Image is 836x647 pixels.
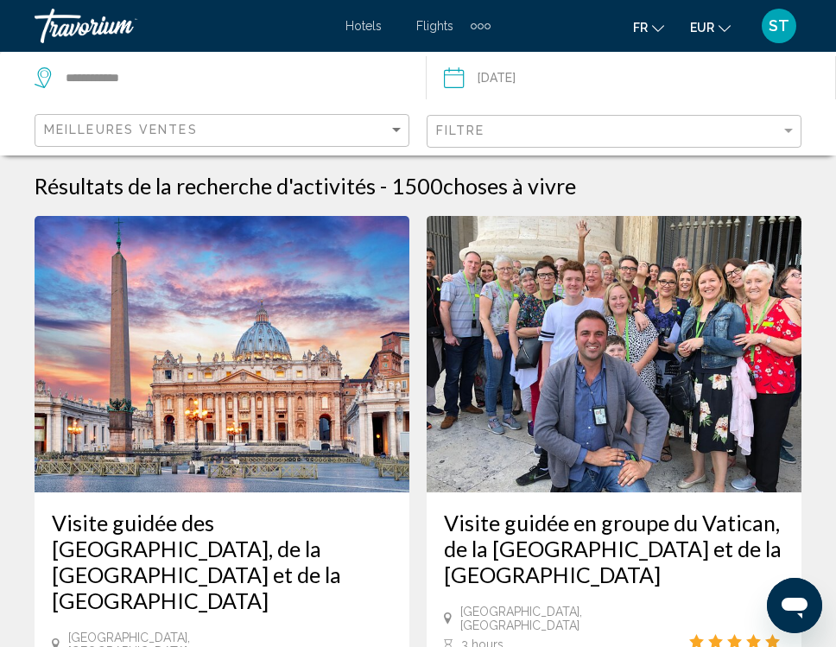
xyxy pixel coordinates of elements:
[690,15,731,40] button: Change currency
[391,173,576,199] h2: 1500
[444,52,835,104] button: Date: Sep 3, 2025
[35,173,376,199] h1: Résultats de la recherche d'activités
[380,173,387,199] span: -
[769,17,789,35] span: ST
[460,605,689,632] span: [GEOGRAPHIC_DATA], [GEOGRAPHIC_DATA]
[416,19,453,33] a: Flights
[44,124,404,138] mat-select: Sort by
[427,114,801,149] button: Filter
[444,510,784,587] a: Visite guidée en groupe du Vatican, de la [GEOGRAPHIC_DATA] et de la [GEOGRAPHIC_DATA]
[436,124,485,137] span: Filtre
[35,9,328,43] a: Travorium
[345,19,382,33] a: Hotels
[757,8,801,44] button: User Menu
[471,12,491,40] button: Extra navigation items
[44,123,198,136] span: Meilleures ventes
[767,578,822,633] iframe: Bouton de lancement de la fenêtre de messagerie
[35,216,409,492] img: d8.jpg
[427,216,801,492] img: 73.jpg
[690,21,714,35] span: EUR
[633,15,664,40] button: Change language
[443,173,576,199] span: choses à vivre
[52,510,392,613] a: Visite guidée des [GEOGRAPHIC_DATA], de la [GEOGRAPHIC_DATA] et de la [GEOGRAPHIC_DATA]
[633,21,648,35] span: fr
